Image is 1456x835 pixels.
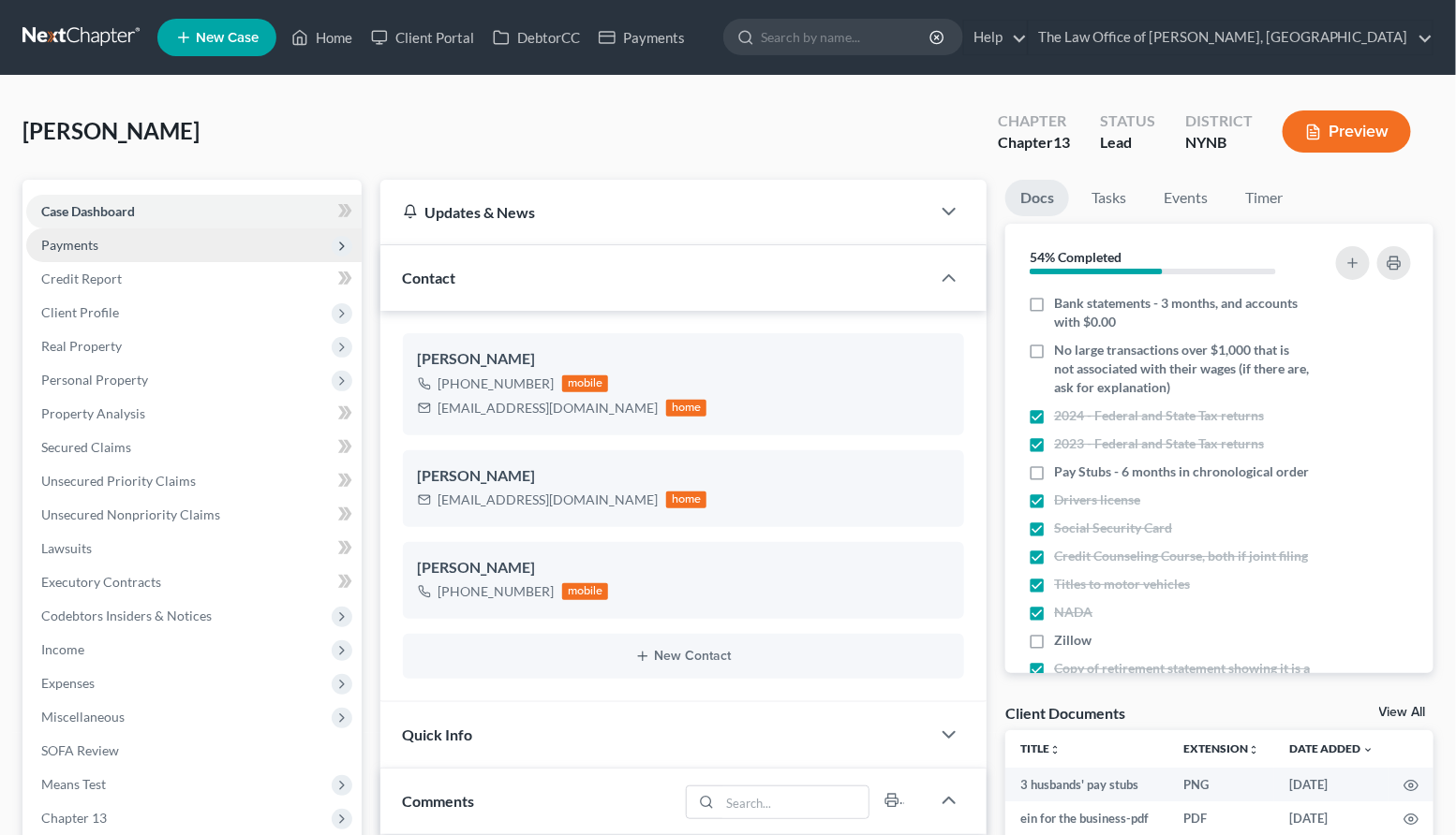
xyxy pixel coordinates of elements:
[26,262,362,296] a: Credit Report
[1005,768,1168,801] td: 3 husbands' pay stubs
[589,21,694,54] a: Payments
[41,742,119,758] span: SOFA Review
[1283,110,1411,153] button: Preview
[438,374,555,393] div: [PHONE_NUMBER]
[41,439,131,455] span: Secured Claims
[562,583,609,600] div: mobile
[418,557,950,579] div: [PERSON_NAME]
[26,565,362,599] a: Executory Contracts
[1054,406,1264,425] span: 2024 - Federal and State Tax returns
[282,21,362,54] a: Home
[1100,132,1155,154] div: Lead
[666,491,707,508] div: home
[998,110,1070,132] div: Chapter
[403,202,909,222] div: Updates & News
[26,532,362,565] a: Lawsuits
[362,21,483,54] a: Client Portal
[41,776,106,792] span: Means Test
[41,338,122,354] span: Real Property
[1005,801,1168,835] td: ein for the business-pdf
[41,574,161,590] span: Executory Contracts
[41,540,92,556] span: Lawsuits
[196,31,259,45] span: New Case
[418,348,950,371] div: [PERSON_NAME]
[41,372,148,388] span: Personal Property
[483,21,589,54] a: DebtorCC
[22,117,200,144] span: [PERSON_NAME]
[41,641,84,657] span: Income
[1054,631,1092,650] span: Zillow
[1053,133,1070,151] span: 13
[1054,547,1308,565] span: Credit Counseling Course, both if joint filing
[1289,741,1374,755] a: Date Added expand_more
[1248,744,1259,755] i: unfold_more
[1049,744,1061,755] i: unfold_more
[41,203,135,219] span: Case Dashboard
[41,473,196,489] span: Unsecured Priority Claims
[41,675,95,691] span: Expenses
[1077,180,1141,216] a: Tasks
[1362,744,1374,755] i: expand_more
[721,786,869,818] input: Search...
[418,465,950,488] div: [PERSON_NAME]
[1054,603,1092,622] span: NADA
[1185,132,1253,154] div: NYNB
[964,21,1027,54] a: Help
[403,269,456,286] span: Contact
[1029,21,1433,54] a: The Law Office of [PERSON_NAME], [GEOGRAPHIC_DATA]
[403,725,473,743] span: Quick Info
[41,506,220,522] span: Unsecured Nonpriority Claims
[26,498,362,532] a: Unsecured Nonpriority Claims
[438,399,659,417] div: [EMAIL_ADDRESS][DOMAIN_NAME]
[403,792,475,810] span: Comments
[418,649,950,664] button: New Contact
[1030,249,1122,265] strong: 54% Completed
[1149,180,1223,216] a: Events
[41,237,98,253] span: Payments
[1230,180,1298,216] a: Timer
[41,304,119,320] span: Client Profile
[41,405,145,421] span: Property Analysis
[26,734,362,768] a: SOFA Review
[1183,741,1259,755] a: Extensionunfold_more
[666,400,707,417] div: home
[1274,801,1389,835] td: [DATE]
[1379,706,1426,719] a: View All
[41,810,107,826] span: Chapter 13
[1054,294,1311,331] span: Bank statements - 3 months, and accounts with $0.00
[998,132,1070,154] div: Chapter
[26,464,362,498] a: Unsecured Priority Claims
[761,20,932,54] input: Search by name...
[1054,519,1172,537] span: Social Security Card
[1168,768,1274,801] td: PNG
[1100,110,1155,132] div: Status
[1168,801,1274,835] td: PDF
[26,431,362,464] a: Secured Claims
[41,709,125,725] span: Miscellaneous
[562,375,609,392] div: mobile
[438,582,555,601] div: [PHONE_NUMBER]
[26,195,362,228] a: Case Dashboard
[41,608,212,623] span: Codebtors Insiders & Notices
[26,397,362,431] a: Property Analysis
[1054,462,1309,481] span: Pay Stubs - 6 months in chronological order
[1005,180,1069,216] a: Docs
[1185,110,1253,132] div: District
[41,271,122,286] span: Credit Report
[1054,575,1190,593] span: Titles to motor vehicles
[1054,491,1140,509] span: Drivers license
[1274,768,1389,801] td: [DATE]
[1054,341,1311,397] span: No large transactions over $1,000 that is not associated with their wages (if there are, ask for ...
[1020,741,1061,755] a: Titleunfold_more
[1054,434,1264,453] span: 2023 - Federal and State Tax returns
[438,491,659,509] div: [EMAIL_ADDRESS][DOMAIN_NAME]
[1054,659,1311,696] span: Copy of retirement statement showing it is a exempt asset if any
[1005,703,1125,723] div: Client Documents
